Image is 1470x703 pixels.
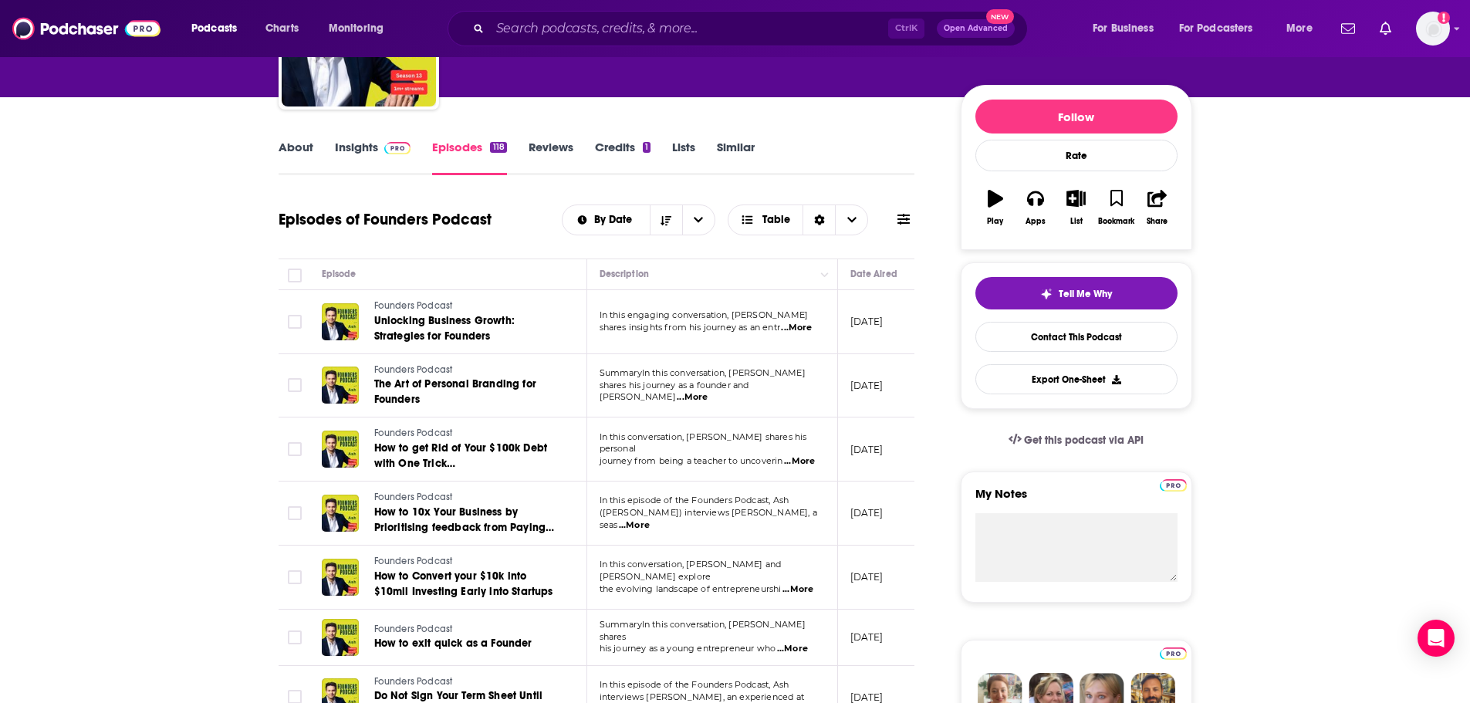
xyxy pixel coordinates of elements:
img: Podchaser Pro [384,142,411,154]
a: InsightsPodchaser Pro [335,140,411,175]
span: ...More [619,519,650,532]
button: Share [1137,180,1177,235]
input: Search podcasts, credits, & more... [490,16,888,41]
button: Play [975,180,1015,235]
a: How to exit quick as a Founder [374,636,558,651]
span: ...More [782,583,813,596]
span: Toggle select row [288,506,302,520]
div: Description [600,265,649,283]
span: Open Advanced [944,25,1008,32]
div: Date Aired [850,265,897,283]
a: Similar [717,140,755,175]
span: How to Convert your $10k into $10mil Investing Early into Startups [374,569,553,598]
button: open menu [1276,16,1332,41]
div: Search podcasts, credits, & more... [462,11,1043,46]
a: Founders Podcast [374,491,559,505]
span: Founders Podcast [374,556,453,566]
label: My Notes [975,486,1178,513]
img: Podchaser Pro [1160,479,1187,492]
span: ...More [781,322,812,334]
a: Lists [672,140,695,175]
img: Podchaser Pro [1160,647,1187,660]
span: How to 10x Your Business by Prioritising feedback from Paying Customers [374,505,555,549]
a: Founders Podcast [374,623,558,637]
span: Ctrl K [888,19,924,39]
a: Reviews [529,140,573,175]
img: tell me why sparkle [1040,288,1053,300]
span: Founders Podcast [374,624,453,634]
button: tell me why sparkleTell Me Why [975,277,1178,309]
div: Episode [322,265,357,283]
span: How to exit quick as a Founder [374,637,532,650]
button: open menu [563,215,650,225]
span: In this engaging conversation, [PERSON_NAME] [600,309,809,320]
span: Podcasts [191,18,237,39]
span: Monitoring [329,18,384,39]
span: In this conversation, [PERSON_NAME] shares his personal [600,431,807,455]
span: ...More [677,391,708,404]
span: More [1286,18,1313,39]
span: Founders Podcast [374,428,453,438]
span: For Business [1093,18,1154,39]
span: The Art of Personal Branding for Founders [374,377,536,406]
div: Apps [1026,217,1046,226]
span: interviews [PERSON_NAME], an experienced at [600,691,804,702]
span: For Podcasters [1179,18,1253,39]
span: In this episode of the Founders Podcast, Ash [600,679,789,690]
a: Founders Podcast [374,299,559,313]
a: Show notifications dropdown [1374,15,1397,42]
a: How to Convert your $10k into $10mil Investing Early into Startups [374,569,559,600]
a: Credits1 [595,140,651,175]
button: Export One-Sheet [975,364,1178,394]
p: [DATE] [850,570,884,583]
h2: Choose List sort [562,204,715,235]
a: The Art of Personal Branding for Founders [374,377,559,407]
a: Unlocking Business Growth: Strategies for Founders [374,313,559,344]
a: Show notifications dropdown [1335,15,1361,42]
span: By Date [594,215,637,225]
button: Show profile menu [1416,12,1450,46]
a: Pro website [1160,645,1187,660]
span: Toggle select row [288,315,302,329]
div: Share [1147,217,1168,226]
span: SummaryIn this conversation, [PERSON_NAME] shares [600,619,806,642]
span: Toggle select row [288,630,302,644]
span: the evolving landscape of entrepreneurshi [600,583,782,594]
span: SummaryIn this conversation, [PERSON_NAME] [600,367,806,378]
a: How to get Rid of Your $100k Debt with One Trick ([GEOGRAPHIC_DATA]) [374,441,559,471]
p: [DATE] [850,315,884,328]
button: List [1056,180,1096,235]
span: shares his journey as a founder and [PERSON_NAME] [600,380,749,403]
button: open menu [181,16,257,41]
svg: Add a profile image [1438,12,1450,24]
span: Charts [265,18,299,39]
button: open menu [682,205,715,235]
a: Pro website [1160,477,1187,492]
span: shares insights from his journey as an entr [600,322,780,333]
h1: Episodes of Founders Podcast [279,210,492,229]
span: Toggle select row [288,378,302,392]
span: New [986,9,1014,24]
span: ...More [777,643,808,655]
span: Unlocking Business Growth: Strategies for Founders [374,314,515,343]
button: Follow [975,100,1178,134]
span: Tell Me Why [1059,288,1112,300]
div: Rate [975,140,1178,171]
span: Founders Podcast [374,300,453,311]
div: Sort Direction [803,205,835,235]
div: List [1070,217,1083,226]
div: 118 [490,142,506,153]
span: journey from being a teacher to uncoverin [600,455,783,466]
button: Apps [1015,180,1056,235]
span: How to get Rid of Your $100k Debt with One Trick ([GEOGRAPHIC_DATA]) [374,441,548,485]
a: Founders Podcast [374,427,559,441]
a: How to 10x Your Business by Prioritising feedback from Paying Customers [374,505,559,536]
p: [DATE] [850,630,884,644]
span: In this episode of the Founders Podcast, Ash [600,495,789,505]
span: Table [762,215,790,225]
a: Founders Podcast [374,555,559,569]
button: open menu [1082,16,1173,41]
p: [DATE] [850,443,884,456]
img: User Profile [1416,12,1450,46]
button: open menu [1169,16,1276,41]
